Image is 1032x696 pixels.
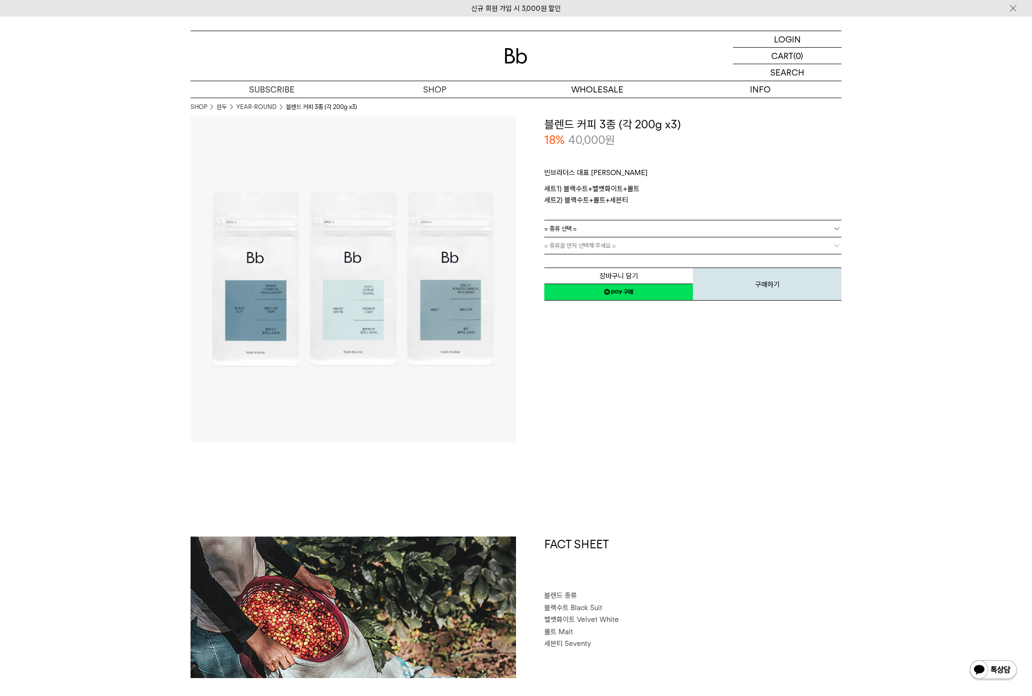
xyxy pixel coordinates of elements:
[544,591,577,600] span: 블렌드 종류
[544,183,841,206] p: 세트1) 블랙수트+벨벳화이트+몰트 세트2) 블랙수트+몰트+세븐티
[471,4,561,13] a: 신규 회원 가입 시 3,000원 할인
[544,628,557,636] span: 몰트
[544,268,693,284] button: 장바구니 담기
[544,537,841,590] h1: FACT SHEET
[544,132,565,148] p: 18%
[733,31,841,48] a: LOGIN
[544,220,577,237] span: = 종류 선택 =
[286,102,357,112] li: 블렌드 커피 3종 (각 200g x3)
[568,132,615,148] p: 40,000
[191,81,353,98] a: SUBSCRIBE
[516,81,679,98] p: WHOLESALE
[191,117,516,442] img: 블렌드 커피 3종 (각 200g x3)
[544,615,575,624] span: 벨벳화이트
[544,167,841,183] p: 빈브라더스 대표 [PERSON_NAME]
[577,615,619,624] span: Velvet White
[216,102,227,112] a: 원두
[571,604,602,612] span: Black Suit
[605,133,615,147] span: 원
[236,102,276,112] a: YEAR-ROUND
[505,48,527,64] img: 로고
[191,537,516,678] img: 블렌드 커피 3종 (각 200g x3)
[793,48,803,64] p: (0)
[544,284,693,301] a: 새창
[774,31,801,47] p: LOGIN
[565,639,591,648] span: Seventy
[733,48,841,64] a: CART (0)
[771,48,793,64] p: CART
[558,628,573,636] span: Malt
[544,117,841,133] h3: 블렌드 커피 3종 (각 200g x3)
[544,604,569,612] span: 블랙수트
[353,81,516,98] a: SHOP
[969,659,1018,682] img: 카카오톡 채널 1:1 채팅 버튼
[770,64,804,81] p: SEARCH
[191,102,207,112] a: SHOP
[679,81,841,98] p: INFO
[544,237,616,254] span: = 종류을 먼저 선택해 주세요 =
[544,639,563,648] span: 세븐티
[693,268,841,301] button: 구매하기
